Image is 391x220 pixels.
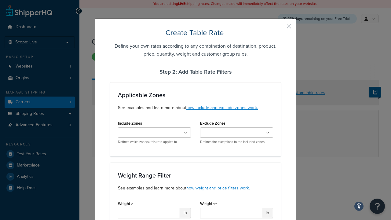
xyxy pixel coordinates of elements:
[110,28,281,38] h2: Create Table Rate
[118,172,273,179] h3: Weight Range Filter
[118,185,273,192] p: See examples and learn more about
[186,185,250,191] a: how weight and price filters work.
[180,208,191,218] span: lb
[186,105,258,111] a: how include and exclude zones work.
[118,92,273,98] h3: Applicable Zones
[200,140,273,144] p: Defines the exceptions to the included zones
[110,68,281,76] h4: Step 2: Add Table Rate Filters
[200,121,225,126] label: Exclude Zones
[110,42,281,58] h5: Define your own rates according to any combination of destination, product, price, quantity, weig...
[118,201,133,206] label: Weight >
[118,105,273,111] p: See examples and learn more about
[200,201,217,206] label: Weight <=
[118,121,142,126] label: Include Zones
[262,208,273,218] span: lb
[118,140,191,144] p: Defines which zone(s) this rate applies to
